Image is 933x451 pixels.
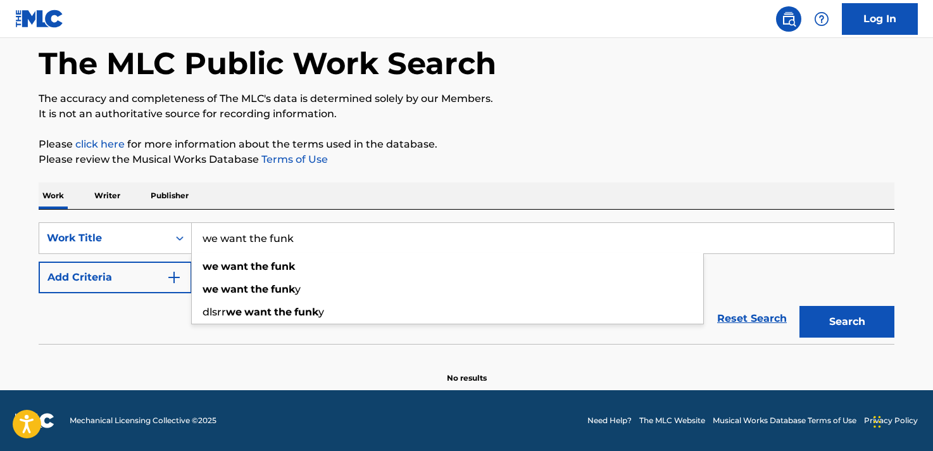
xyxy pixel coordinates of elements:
a: Log In [842,3,918,35]
span: y [318,306,324,318]
a: The MLC Website [639,415,705,426]
p: It is not an authoritative source for recording information. [39,106,894,122]
strong: we [203,260,218,272]
img: 9d2ae6d4665cec9f34b9.svg [166,270,182,285]
strong: funk [271,283,295,295]
a: Musical Works Database Terms of Use [713,415,856,426]
span: Mechanical Licensing Collective © 2025 [70,415,216,426]
strong: the [251,283,268,295]
strong: we [203,283,218,295]
img: logo [15,413,54,428]
strong: the [251,260,268,272]
strong: want [244,306,272,318]
strong: funk [271,260,295,272]
div: Work Title [47,231,161,246]
p: Work [39,182,68,209]
button: Search [799,306,894,338]
div: Drag [874,403,881,441]
strong: want [221,260,248,272]
span: dlsrr [203,306,226,318]
a: Terms of Use [259,153,328,165]
h1: The MLC Public Work Search [39,44,496,82]
img: MLC Logo [15,10,64,28]
p: Please review the Musical Works Database [39,152,894,167]
iframe: Chat Widget [870,390,933,451]
img: help [814,11,829,27]
p: The accuracy and completeness of The MLC's data is determined solely by our Members. [39,91,894,106]
strong: funk [294,306,318,318]
a: Public Search [776,6,801,32]
p: Please for more information about the terms used in the database. [39,137,894,152]
strong: want [221,283,248,295]
button: Add Criteria [39,262,192,293]
p: Writer [91,182,124,209]
a: click here [75,138,125,150]
div: Help [809,6,834,32]
a: Reset Search [711,305,793,333]
strong: the [274,306,292,318]
form: Search Form [39,222,894,344]
p: No results [447,357,487,384]
p: Publisher [147,182,192,209]
a: Need Help? [587,415,632,426]
a: Privacy Policy [864,415,918,426]
span: y [295,283,301,295]
img: search [781,11,796,27]
strong: we [226,306,242,318]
